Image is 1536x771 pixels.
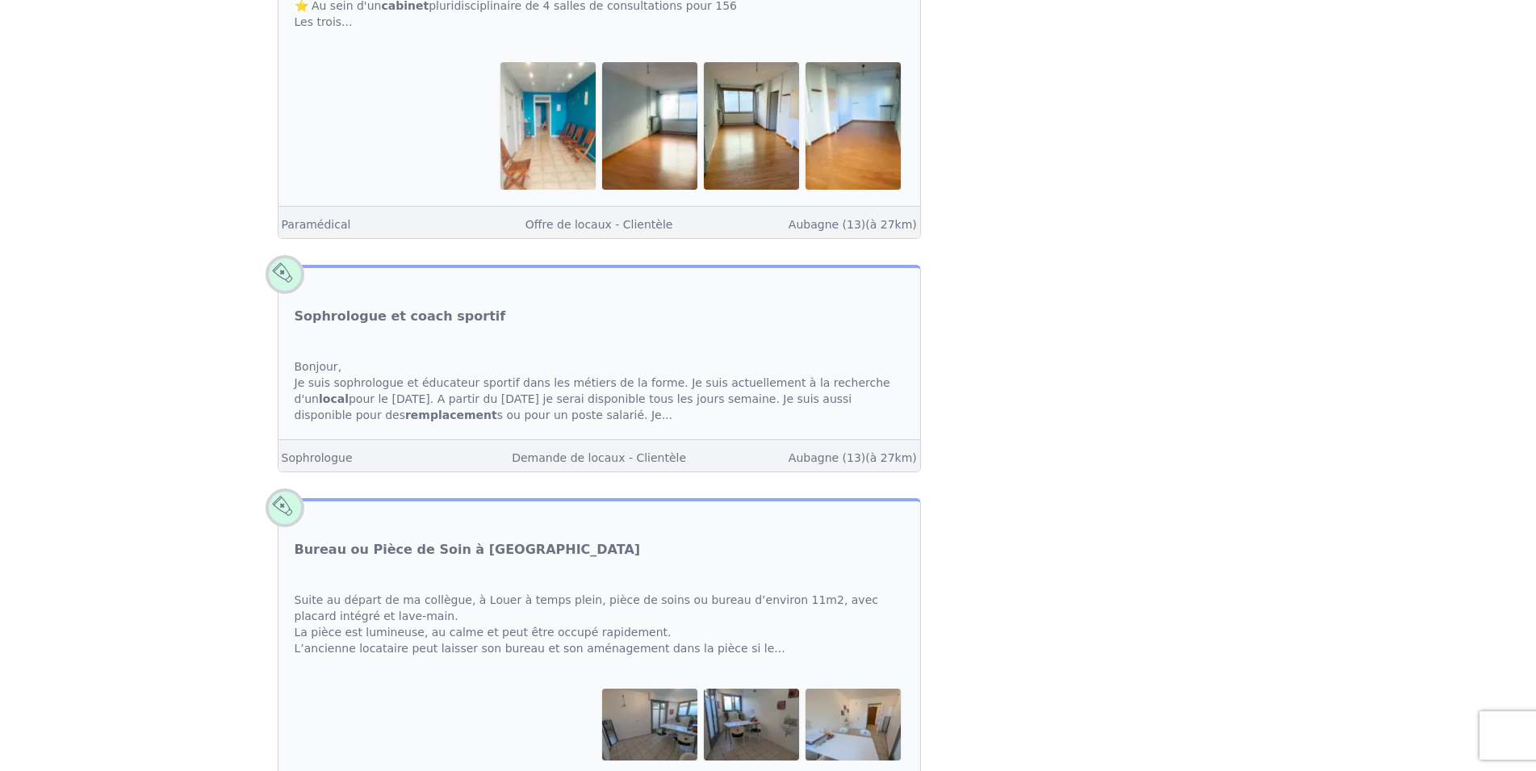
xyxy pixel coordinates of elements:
img: Cabinet Médical / Paramédical partagé à AUBAGNE - Disponible à temps plein [500,62,596,190]
strong: local [319,392,349,405]
div: Suite au départ de ma collègue, à Louer à temps plein, pièce de soins ou bureau d’environ 11m2, a... [278,576,920,673]
img: Cabinet Médical / Paramédical partagé à AUBAGNE - Disponible à temps plein [704,62,799,190]
a: Aubagne (13)(à 27km) [789,451,917,464]
a: Aubagne (13)(à 27km) [789,218,917,231]
a: Sophrologue et coach sportif [295,307,506,326]
strong: remplacement [405,409,497,421]
img: Bureau ou Pièce de Soin à Louer Place du Grand Jardin à Vence [704,689,799,761]
span: (à 27km) [865,218,917,231]
a: Offre de locaux - Clientèle [525,218,673,231]
a: Paramédical [282,218,351,231]
img: Cabinet Médical / Paramédical partagé à AUBAGNE - Disponible à temps plein [602,62,697,190]
a: Bureau ou Pièce de Soin à [GEOGRAPHIC_DATA] [295,540,641,559]
img: Cabinet Médical / Paramédical partagé à AUBAGNE - Disponible à temps plein [806,62,901,190]
a: Demande de locaux - Clientèle [512,451,686,464]
span: (à 27km) [865,451,917,464]
img: Bureau ou Pièce de Soin à Louer Place du Grand Jardin à Vence [602,689,697,761]
div: Bonjour, Je suis sophrologue et éducateur sportif dans les métiers de la forme. Je suis actuellem... [278,342,920,439]
img: Bureau ou Pièce de Soin à Louer Place du Grand Jardin à Vence [806,689,901,761]
a: Sophrologue [282,451,353,464]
